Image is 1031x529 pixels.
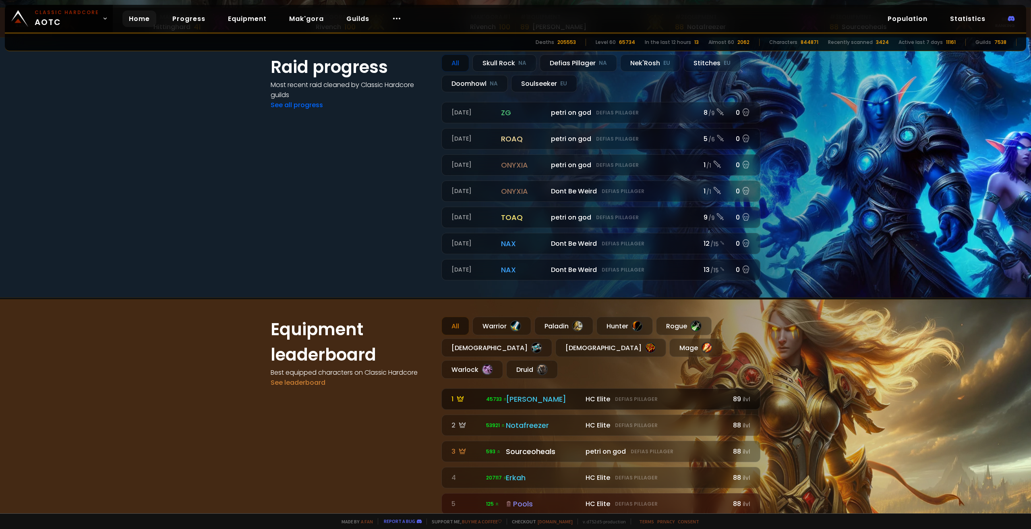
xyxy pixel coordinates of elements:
[708,39,734,46] div: Almost 60
[743,396,750,403] small: ilvl
[899,39,943,46] div: Active last 7 days
[506,498,581,509] div: Pools
[586,473,725,483] div: HC Elite
[615,396,658,403] small: Defias Pillager
[586,446,725,456] div: petri on god
[462,519,502,525] a: Buy me a coffee
[994,39,1006,46] div: 7538
[271,100,323,110] a: See all progress
[486,500,499,508] span: 125
[486,396,507,403] span: 45733
[441,154,760,176] a: [DATE]onyxiapetri on godDefias Pillager1 /10
[271,367,432,378] h4: Best equipped characters on Classic Hardcore
[656,317,712,335] div: Rogue
[441,180,760,202] a: [DATE]onyxiaDont Be WeirdDefias Pillager1 /10
[271,378,325,387] a: See leaderboard
[694,39,699,46] div: 13
[486,448,501,455] span: 593
[472,54,536,72] div: Skull Rock
[769,39,797,46] div: Characters
[506,472,581,483] div: Erkah
[451,473,481,483] div: 4
[506,420,581,431] div: Notafreezer
[166,10,212,27] a: Progress
[946,39,956,46] div: 11161
[486,422,505,429] span: 53921
[596,317,653,335] div: Hunter
[540,54,617,72] div: Defias Pillager
[441,388,760,410] a: 1 45733 [PERSON_NAME] HC EliteDefias Pillager89ilvl
[506,446,581,457] div: Sourceoheals
[801,39,818,46] div: 844871
[271,54,432,80] h1: Raid progress
[122,10,156,27] a: Home
[441,360,503,379] div: Warlock
[881,10,934,27] a: Population
[534,317,593,335] div: Paladin
[486,474,507,481] span: 207117
[729,473,750,483] div: 88
[451,420,481,430] div: 2
[536,39,554,46] div: Deaths
[361,519,373,525] a: a fan
[876,39,889,46] div: 3424
[586,420,725,430] div: HC Elite
[737,39,749,46] div: 2062
[441,338,552,357] div: [DEMOGRAPHIC_DATA]
[663,59,670,67] small: EU
[441,441,760,462] a: 3 593 Sourceoheals petri on godDefias Pillager88ilvl
[441,259,760,280] a: [DATE]naxDont Be WeirdDefias Pillager13 /150
[645,39,691,46] div: In the last 12 hours
[586,394,725,404] div: HC Elite
[441,75,508,92] div: Doomhowl
[518,59,526,67] small: NA
[222,10,273,27] a: Equipment
[724,59,731,67] small: EU
[490,80,498,88] small: NA
[729,420,750,430] div: 88
[5,5,113,32] a: Classic HardcoreAOTC
[619,39,635,46] div: 65734
[620,54,680,72] div: Nek'Rosh
[426,519,502,525] span: Support me,
[975,39,991,46] div: Guilds
[441,54,469,72] div: All
[615,500,658,508] small: Defias Pillager
[441,128,760,149] a: [DATE]roaqpetri on godDefias Pillager5 /60
[683,54,741,72] div: Stitches
[538,519,573,525] a: [DOMAIN_NAME]
[657,519,675,525] a: Privacy
[743,500,750,508] small: ilvl
[283,10,330,27] a: Mak'gora
[506,394,581,405] div: [PERSON_NAME]
[271,80,432,100] h4: Most recent raid cleaned by Classic Hardcore guilds
[743,422,750,429] small: ilvl
[340,10,376,27] a: Guilds
[596,39,616,46] div: Level 60
[441,467,760,488] a: 4 207117 Erkah HC EliteDefias Pillager88ilvl
[729,499,750,509] div: 88
[669,338,723,357] div: Mage
[441,415,760,436] a: 2 53921 Notafreezer HC EliteDefias Pillager88ilvl
[743,474,750,482] small: ilvl
[451,446,481,456] div: 3
[599,59,607,67] small: NA
[639,519,654,525] a: Terms
[944,10,992,27] a: Statistics
[511,75,577,92] div: Soulseeker
[35,9,99,16] small: Classic Hardcore
[729,446,750,456] div: 88
[507,519,573,525] span: Checkout
[472,317,531,335] div: Warrior
[555,338,666,357] div: [DEMOGRAPHIC_DATA]
[441,233,760,254] a: [DATE]naxDont Be WeirdDefias Pillager12 /150
[441,317,469,335] div: All
[337,519,373,525] span: Made by
[271,317,432,367] h1: Equipment leaderboard
[557,39,576,46] div: 205553
[441,102,760,123] a: [DATE]zgpetri on godDefias Pillager8 /90
[451,394,481,404] div: 1
[615,474,658,481] small: Defias Pillager
[743,448,750,456] small: ilvl
[560,80,567,88] small: EU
